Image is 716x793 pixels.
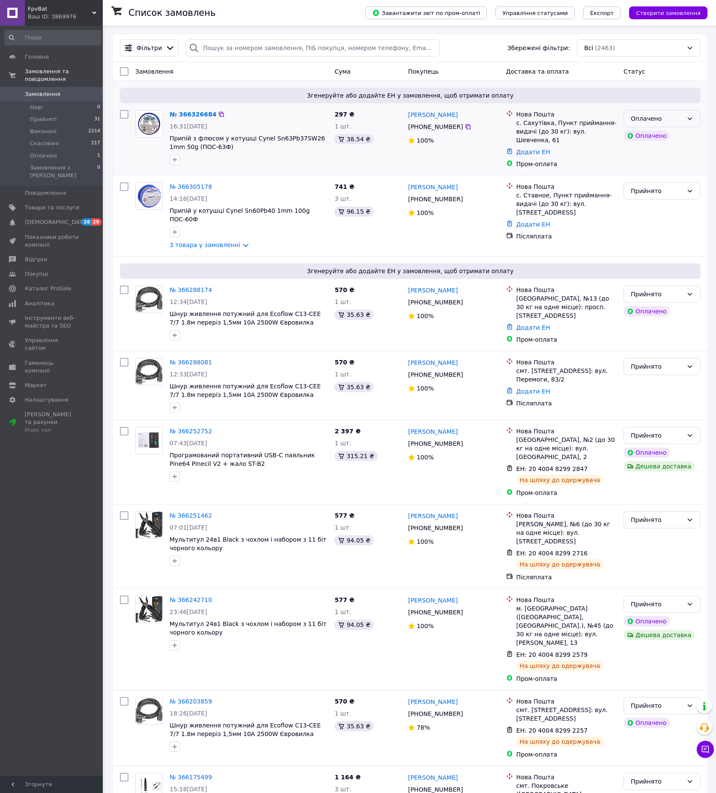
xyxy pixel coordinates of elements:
span: Програмований портативний USB-C паяльник Pine64 Pinecil V2 + жало ST-B2 [170,452,315,467]
span: 100% [417,454,434,461]
div: смт. [STREET_ADDRESS]: вул. [STREET_ADDRESS] [516,706,617,723]
span: Статус [624,68,645,75]
div: Нова Пошта [516,773,617,781]
span: 1 шт. [334,123,351,130]
span: 100% [417,209,434,216]
span: 07:43[DATE] [170,440,207,447]
span: Повідомлення [25,189,66,197]
div: Прийнято [631,431,683,440]
span: 15:18[DATE] [170,786,207,793]
div: 35.63 ₴ [334,382,373,392]
span: Покупці [25,270,48,278]
button: Експорт [583,6,621,19]
span: 12:33[DATE] [170,371,207,378]
img: Фото товару [136,698,162,724]
a: Шнур живлення потужний для Ecoflow C13-CEE 7/7 1.8м переріз 1,5мм 10A 2500W Євровилка [170,722,321,737]
span: Покупець [408,68,439,75]
button: Управління статусами [495,6,575,19]
span: 1 [97,152,100,160]
span: Оплачені [30,152,57,160]
span: 1 шт. [334,298,351,305]
span: Збережені фільтри: [507,44,570,52]
span: 297 ₴ [334,111,354,118]
span: (2463) [595,45,615,51]
a: Припій з флюсом у котушці Cynel Sn63Pb37SW26 1mm 50g (ПОС-63Ф) [170,135,325,150]
div: 35.63 ₴ [334,721,373,731]
a: № 366288174 [170,286,212,293]
span: Інструменти веб-майстра та SEO [25,314,79,330]
span: 1 шт. [334,440,351,447]
img: Фото товару [136,359,162,385]
a: № 366251462 [170,512,212,519]
span: 1 шт. [334,524,351,531]
a: Фото товару [135,286,163,313]
button: Створити замовлення [629,6,707,19]
a: № 366305178 [170,183,212,190]
div: Пром-оплата [516,750,617,759]
div: [PHONE_NUMBER] [406,606,465,618]
div: 94.05 ₴ [334,535,373,546]
span: Управління статусами [502,10,568,16]
span: 0 [97,164,100,179]
div: Оплачено [624,131,670,141]
span: Замовлення [135,68,173,75]
div: На шляху до одержувача [516,736,604,747]
span: Маркет [25,382,47,389]
span: Виконані [30,128,57,135]
span: 14:16[DATE] [170,195,207,202]
span: Прийняті [30,116,57,123]
div: Прийнято [631,599,683,609]
div: Пром-оплата [516,160,617,168]
img: Фото товару [136,427,162,454]
span: 217 [91,140,100,147]
span: 3 шт. [334,195,351,202]
span: 12:34[DATE] [170,298,207,305]
div: [PHONE_NUMBER] [406,296,465,308]
a: № 366242710 [170,596,212,603]
a: Фото товару [135,110,163,137]
img: Фото товару [136,512,162,538]
div: Нова Пошта [516,286,617,294]
span: Нові [30,104,42,111]
span: ЕН: 20 4004 8299 2579 [516,651,588,658]
span: 1 шт. [334,608,351,615]
a: [PERSON_NAME] [408,512,458,520]
span: Створити замовлення [636,10,701,16]
div: Пром-оплата [516,335,617,344]
a: Фото товару [135,427,163,454]
a: [PERSON_NAME] [408,286,458,295]
div: Оплачено [624,447,670,458]
a: [PERSON_NAME] [408,358,458,367]
a: Додати ЕН [516,324,550,331]
a: 3 товара у замовленні [170,241,240,248]
span: 1 шт. [334,710,351,717]
div: 35.63 ₴ [334,310,373,320]
div: Нова Пошта [516,182,617,191]
span: Cума [334,68,350,75]
span: 570 ₴ [334,359,354,366]
img: Фото товару [136,183,162,209]
div: Прийнято [631,289,683,299]
img: Фото товару [136,110,162,137]
input: Пошук [4,30,101,45]
a: Фото товару [135,511,163,539]
span: Мультитул 24в1 Black з чохлом і набором з 11 біт чорного кольору [170,620,327,636]
span: 2214 [88,128,100,135]
span: Замовлення з [PERSON_NAME] [30,164,97,179]
div: [PERSON_NAME], №6 (до 30 кг на одне місце): вул. [STREET_ADDRESS] [516,520,617,546]
img: Фото товару [136,286,162,312]
span: 16:31[DATE] [170,123,207,130]
div: [PHONE_NUMBER] [406,121,465,133]
div: Оплачено [631,114,683,123]
div: [GEOGRAPHIC_DATA], №13 (до 30 кг на одне місце): просп. [STREET_ADDRESS] [516,294,617,320]
div: Дешева доставка [624,630,695,640]
span: 577 ₴ [334,512,354,519]
div: Післяплата [516,399,617,408]
span: 100% [417,137,434,144]
a: Фото товару [135,697,163,724]
a: Фото товару [135,358,163,385]
span: Каталог ProSale [25,285,71,292]
a: Фото товару [135,596,163,623]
